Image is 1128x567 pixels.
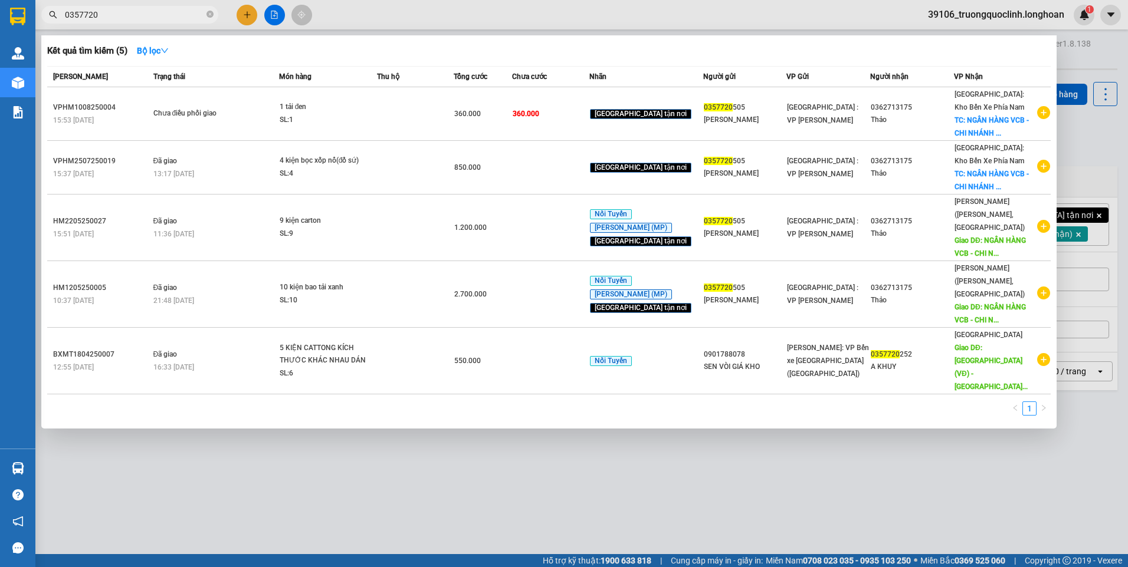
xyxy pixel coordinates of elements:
li: Previous Page [1008,401,1022,416]
span: 15:53 [DATE] [53,116,94,124]
span: [PERSON_NAME] ([PERSON_NAME], [GEOGRAPHIC_DATA]) [955,197,1025,232]
span: [GEOGRAPHIC_DATA] : VP [PERSON_NAME] [787,217,858,238]
a: 1 [1023,402,1036,415]
span: Nối Tuyến [590,276,632,286]
div: SL: 10 [280,294,368,307]
input: Tìm tên, số ĐT hoặc mã đơn [65,8,204,21]
span: 11:36 [DATE] [153,230,194,238]
div: SL: 1 [280,114,368,127]
span: [GEOGRAPHIC_DATA]: Kho Bến Xe Phía Nam [955,144,1024,165]
div: VPHM2507250019 [53,155,150,167]
div: 505 [704,101,786,114]
div: Chưa điều phối giao [153,107,242,120]
span: 360.000 [513,110,539,118]
span: [PERSON_NAME] ([PERSON_NAME], [GEOGRAPHIC_DATA]) [955,264,1025,298]
span: question-circle [12,489,24,500]
span: 0357720 [704,283,733,292]
span: 360.000 [454,110,481,118]
span: Giao DĐ: NGÂN HÀNG VCB - CHI N... [955,303,1026,324]
span: search [49,11,57,19]
img: solution-icon [12,106,24,118]
span: 15:37 [DATE] [53,170,94,178]
div: HM2205250027 [53,215,150,228]
img: warehouse-icon [12,462,24,474]
span: [PERSON_NAME] [53,72,108,81]
span: VP Gửi [786,72,809,81]
span: Người nhận [870,72,909,81]
span: TC: NGÂN HÀNG VCB - CHI NHÁNH ... [955,116,1029,137]
span: plus-circle [1037,106,1050,119]
li: 1 [1022,401,1037,416]
span: [GEOGRAPHIC_DATA] : VP [PERSON_NAME] [787,157,858,178]
span: 550.000 [454,357,481,365]
span: 16:33 [DATE] [153,363,194,371]
span: [GEOGRAPHIC_DATA]: Kho Bến Xe Phía Nam [955,90,1024,111]
span: Thu hộ [377,72,399,81]
span: [PERSON_NAME]: VP Bến xe [GEOGRAPHIC_DATA] ([GEOGRAPHIC_DATA]) [787,344,869,378]
button: left [1008,401,1022,416]
span: close-circle [206,11,214,18]
span: down [160,47,169,55]
span: Món hàng [279,72,311,81]
strong: Bộ lọc [137,46,169,55]
div: Thảo [871,294,953,306]
span: message [12,542,24,553]
li: Next Page [1037,401,1051,416]
span: 0357720 [704,103,733,111]
span: 21:48 [DATE] [153,296,194,305]
div: 4 kiện bọc xốp nổ(đồ sứ) [280,154,368,167]
span: 13:17 [DATE] [153,170,194,178]
span: 0357720 [704,217,733,225]
span: Nối Tuyến [590,356,632,367]
div: 10 kiện bao tải xanh [280,281,368,294]
div: HM1205250005 [53,282,150,294]
span: Đã giao [153,217,178,225]
span: left [1012,404,1019,411]
div: SL: 6 [280,367,368,380]
span: [PERSON_NAME] (MP) [590,223,672,233]
span: Giao DĐ: [GEOGRAPHIC_DATA] (VĐ) - [GEOGRAPHIC_DATA]... [955,344,1028,391]
span: Đã giao [153,350,178,358]
div: 9 kiện carton [280,215,368,228]
div: 505 [704,155,786,167]
span: Đã giao [153,157,178,165]
div: [PERSON_NAME] [704,167,786,180]
div: SL: 4 [280,167,368,180]
span: [GEOGRAPHIC_DATA] tận nơi [590,109,691,120]
span: Nối Tuyến [590,209,632,220]
div: VPHM1008250004 [53,101,150,114]
span: Tổng cước [454,72,487,81]
span: right [1040,404,1047,411]
span: [GEOGRAPHIC_DATA] tận nơi [590,163,691,173]
span: [PERSON_NAME] (MP) [590,289,672,300]
span: notification [12,516,24,527]
div: [PERSON_NAME] [704,114,786,126]
span: TC: NGÂN HÀNG VCB - CHI NHÁNH ... [955,170,1029,191]
div: 0362713175 [871,155,953,167]
button: right [1037,401,1051,416]
div: [PERSON_NAME] [704,294,786,306]
span: plus-circle [1037,353,1050,366]
span: [GEOGRAPHIC_DATA] tận nơi [590,303,691,314]
div: 1 tải đen [280,101,368,114]
div: A KHUY [871,361,953,373]
div: BXMT1804250007 [53,348,150,361]
div: [PERSON_NAME] [704,228,786,240]
span: 850.000 [454,163,481,172]
img: logo-vxr [10,8,25,25]
div: 0362713175 [871,215,953,228]
button: Bộ lọcdown [127,41,178,60]
span: Đã giao [153,283,178,292]
span: plus-circle [1037,160,1050,173]
div: 505 [704,282,786,294]
span: plus-circle [1037,286,1050,299]
span: 2.700.000 [454,290,487,298]
div: 0362713175 [871,101,953,114]
span: [GEOGRAPHIC_DATA] : VP [PERSON_NAME] [787,283,858,305]
span: 1.200.000 [454,223,487,232]
span: Người gửi [703,72,736,81]
div: Thảo [871,114,953,126]
div: 252 [871,348,953,361]
h3: Kết quả tìm kiếm ( 5 ) [47,45,127,57]
img: warehouse-icon [12,77,24,89]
